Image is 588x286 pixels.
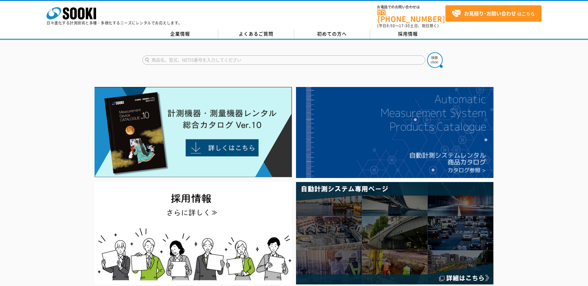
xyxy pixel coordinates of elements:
[95,87,292,177] img: Catalog Ver10
[46,21,182,25] p: 日々進化する計測技術と多種・多様化するニーズにレンタルでお応えします。
[142,55,425,65] input: 商品名、型式、NETIS番号を入力してください
[317,30,347,37] span: 初めての方へ
[294,29,370,39] a: 初めての方へ
[296,87,493,178] img: 自動計測システムカタログ
[452,9,535,18] span: はこちら
[370,29,446,39] a: 採用情報
[95,182,292,284] img: SOOKI recruit
[427,52,443,68] img: btn_search.png
[377,10,445,22] a: [PHONE_NUMBER]
[142,29,218,39] a: 企業情報
[445,5,542,22] a: お見積り･お問い合わせはこちら
[377,5,445,9] span: お電話でのお問い合わせは
[399,23,410,28] span: 17:30
[387,23,395,28] span: 8:50
[218,29,294,39] a: よくあるご質問
[296,182,493,284] img: 自動計測システム専用ページ
[464,10,516,17] strong: お見積り･お問い合わせ
[377,23,439,28] span: (平日 ～ 土日、祝日除く)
